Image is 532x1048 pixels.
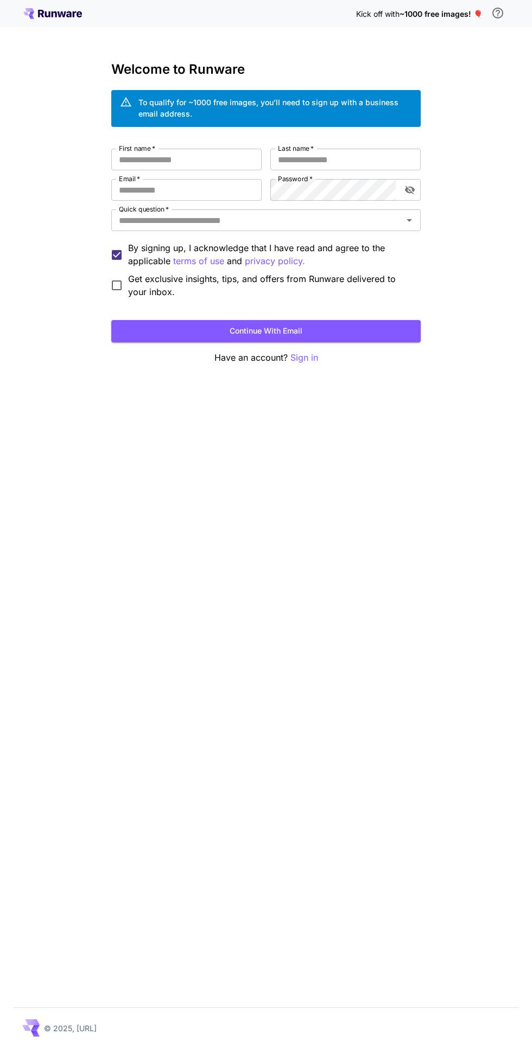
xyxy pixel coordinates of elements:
p: © 2025, [URL] [44,1023,97,1034]
p: terms of use [173,254,224,268]
button: By signing up, I acknowledge that I have read and agree to the applicable terms of use and [245,254,305,268]
span: Get exclusive insights, tips, and offers from Runware delivered to your inbox. [128,272,412,298]
button: In order to qualify for free credit, you need to sign up with a business email address and click ... [487,2,509,24]
button: Open [402,213,417,228]
span: Kick off with [356,9,400,18]
span: ~1000 free images! 🎈 [400,9,483,18]
p: privacy policy. [245,254,305,268]
label: Last name [278,144,314,153]
p: By signing up, I acknowledge that I have read and agree to the applicable and [128,241,412,268]
button: Continue with email [111,320,421,342]
label: Email [119,174,140,183]
button: toggle password visibility [400,180,420,200]
h3: Welcome to Runware [111,62,421,77]
button: Sign in [290,351,318,365]
button: By signing up, I acknowledge that I have read and agree to the applicable and privacy policy. [173,254,224,268]
label: Quick question [119,205,169,214]
p: Have an account? [111,351,421,365]
div: To qualify for ~1000 free images, you’ll need to sign up with a business email address. [138,97,412,119]
label: First name [119,144,155,153]
label: Password [278,174,313,183]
